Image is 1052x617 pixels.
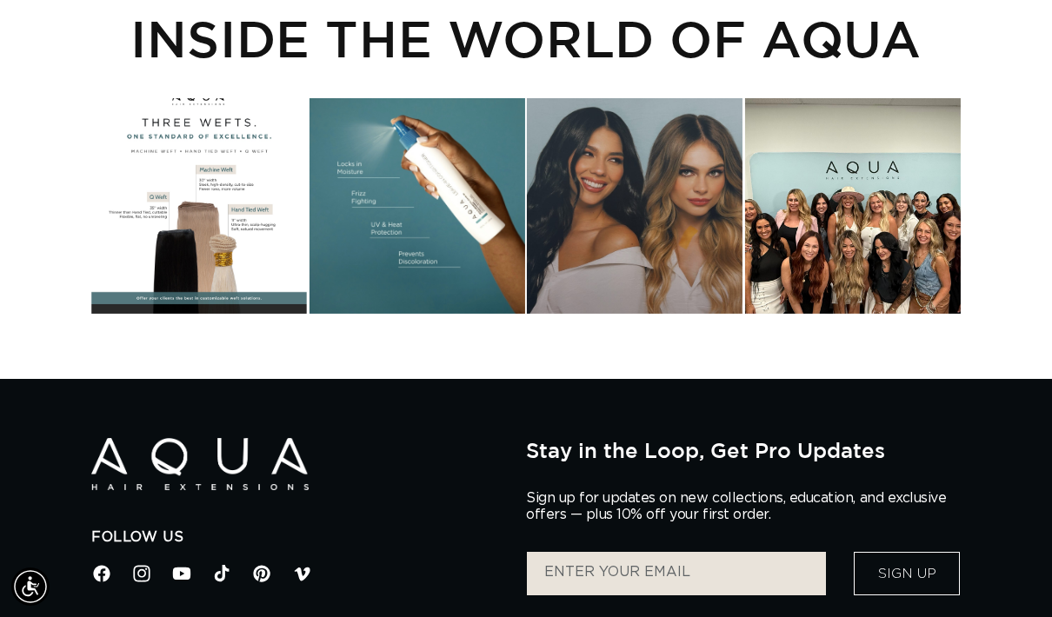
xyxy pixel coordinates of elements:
[91,438,309,491] img: Aqua Hair Extensions
[965,534,1052,617] iframe: Chat Widget
[854,552,960,595] button: Sign Up
[91,9,961,68] h2: INSIDE THE WORLD OF AQUA
[745,98,961,314] div: Instagram post opens in a popup
[527,552,826,595] input: ENTER YOUR EMAIL
[526,490,961,523] p: Sign up for updates on new collections, education, and exclusive offers — plus 10% off your first...
[91,98,307,314] div: Instagram post opens in a popup
[527,98,742,314] div: Instagram post opens in a popup
[526,438,961,462] h2: Stay in the Loop, Get Pro Updates
[11,567,50,606] div: Accessibility Menu
[91,528,500,547] h2: Follow Us
[965,534,1052,617] div: 聊天小组件
[310,98,525,314] div: Instagram post opens in a popup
